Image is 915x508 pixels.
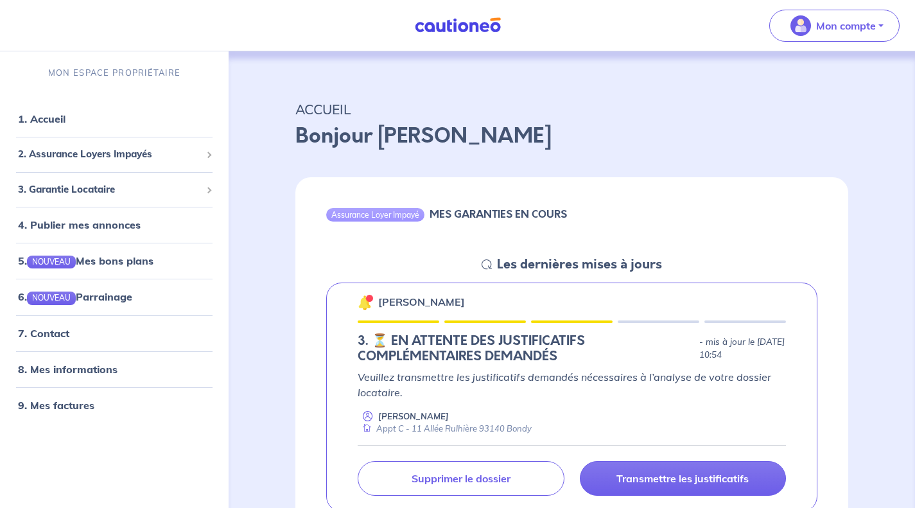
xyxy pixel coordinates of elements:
[5,248,223,274] div: 5.NOUVEAUMes bons plans
[18,290,132,303] a: 6.NOUVEAUParrainage
[5,392,223,418] div: 9. Mes factures
[295,121,848,152] p: Bonjour [PERSON_NAME]
[5,356,223,382] div: 8. Mes informations
[18,399,94,412] a: 9. Mes factures
[5,284,223,310] div: 6.NOUVEAUParrainage
[580,461,786,496] a: Transmettre les justificatifs
[18,363,118,376] a: 8. Mes informations
[378,294,465,310] p: [PERSON_NAME]
[295,98,848,121] p: ACCUEIL
[18,112,65,125] a: 1. Accueil
[18,254,153,267] a: 5.NOUVEAUMes bons plans
[5,106,223,132] div: 1. Accueil
[769,10,900,42] button: illu_account_valid_menu.svgMon compte
[412,472,510,485] p: Supprimer le dossier
[816,18,876,33] p: Mon compte
[5,320,223,346] div: 7. Contact
[18,218,141,231] a: 4. Publier mes annonces
[699,336,786,362] p: - mis à jour le [DATE] 10:54
[358,423,532,435] div: Appt C - 11 Allée Rulhière 93140 Bondy
[358,369,786,400] p: Veuillez transmettre les justificatifs demandés nécessaires à l’analyse de votre dossier locataire.
[378,410,449,423] p: [PERSON_NAME]
[410,17,506,33] img: Cautioneo
[616,472,749,485] p: Transmettre les justificatifs
[497,257,662,272] h5: Les dernières mises à jours
[790,15,811,36] img: illu_account_valid_menu.svg
[358,333,694,364] h5: 3. ⏳️️ EN ATTENTE DES JUSTIFICATIFS COMPLÉMENTAIRES DEMANDÉS
[358,461,564,496] a: Supprimer le dossier
[5,212,223,238] div: 4. Publier mes annonces
[18,182,201,197] span: 3. Garantie Locataire
[326,208,424,221] div: Assurance Loyer Impayé
[430,208,567,220] h6: MES GARANTIES EN COURS
[358,295,373,310] img: 🔔
[18,147,201,162] span: 2. Assurance Loyers Impayés
[5,177,223,202] div: 3. Garantie Locataire
[48,67,180,79] p: MON ESPACE PROPRIÉTAIRE
[358,333,786,364] div: state: DOCUMENTS-INCOMPLETE, Context: NEW,CHOOSE-CERTIFICATE,ALONE,LESSOR-DOCUMENTS
[18,327,69,340] a: 7. Contact
[5,142,223,167] div: 2. Assurance Loyers Impayés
